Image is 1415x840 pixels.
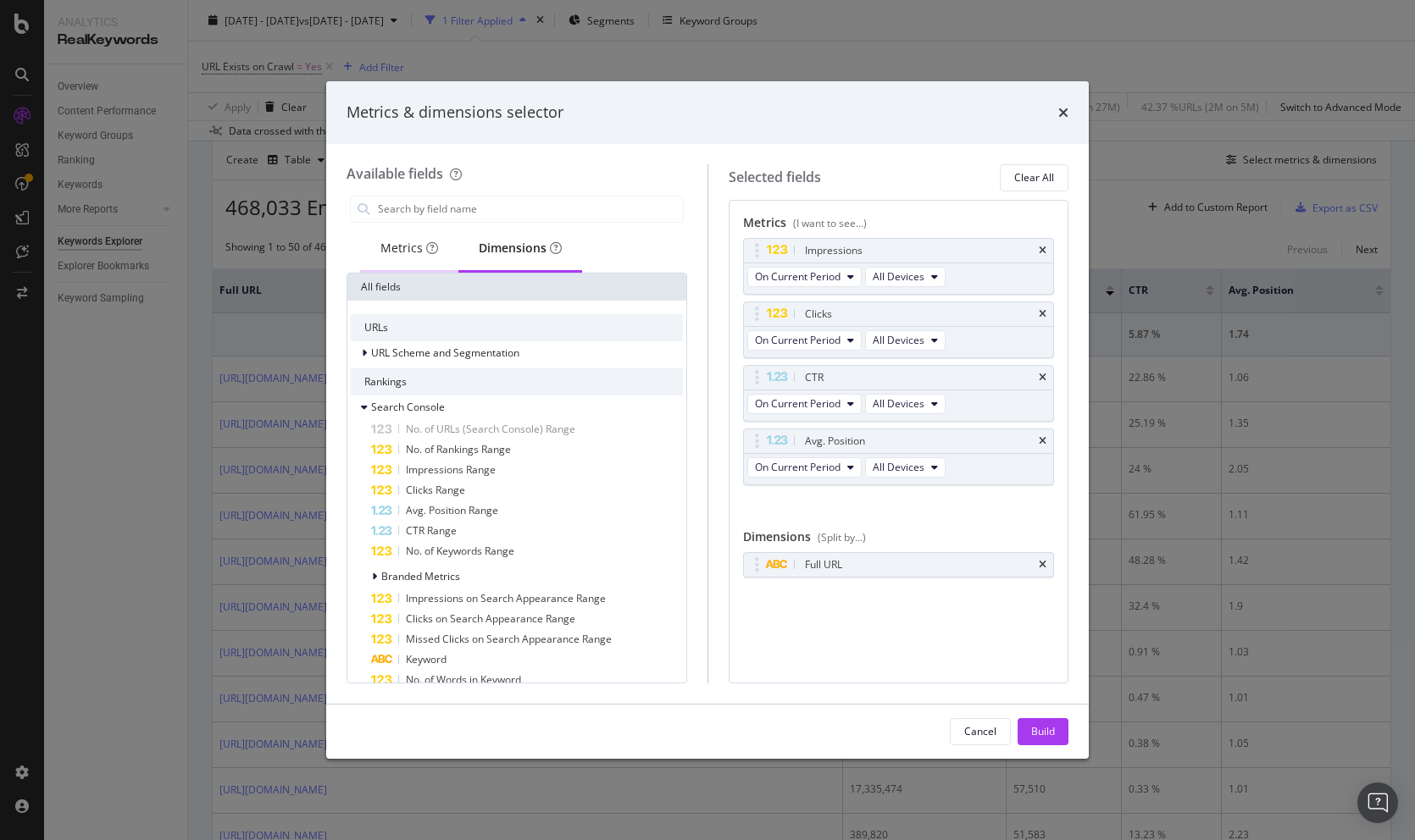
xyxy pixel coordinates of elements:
[326,81,1089,759] div: modal
[1039,373,1046,383] div: times
[406,503,498,517] span: Avg. Position Range
[950,718,1011,745] button: Cancel
[376,196,683,222] input: Search by field name
[729,168,821,187] div: Selected fields
[1357,782,1398,823] div: Open Intercom Messenger
[1039,560,1046,570] div: times
[1014,170,1054,185] div: Clear All
[747,457,862,478] button: On Current Period
[873,460,924,474] span: All Devices
[743,528,1055,552] div: Dimensions
[347,102,563,124] div: Metrics & dimensions selector
[1000,164,1068,191] button: Clear All
[747,394,862,414] button: On Current Period
[406,544,514,558] span: No. of Keywords Range
[755,333,841,347] span: On Current Period
[479,240,562,257] div: Dimensions
[873,396,924,411] span: All Devices
[351,368,683,395] div: Rankings
[1018,718,1068,745] button: Build
[406,672,521,687] span: No. of Words in Keyword
[743,301,1055,358] div: ClickstimesOn Current PeriodAll Devices
[1039,436,1046,446] div: times
[1031,724,1055,738] div: Build
[805,369,824,386] div: CTR
[406,523,457,538] span: CTR Range
[1039,246,1046,256] div: times
[805,556,842,573] div: Full URL
[865,267,946,287] button: All Devices
[747,267,862,287] button: On Current Period
[347,164,443,183] div: Available fields
[406,442,511,456] span: No. of Rankings Range
[406,422,575,436] span: No. of URLs (Search Console) Range
[818,530,866,544] div: (Split by...)
[406,591,606,605] span: Impressions on Search Appearance Range
[406,483,465,497] span: Clicks Range
[964,724,996,738] div: Cancel
[743,552,1055,577] div: Full URLtimes
[743,238,1055,295] div: ImpressionstimesOn Current PeriodAll Devices
[406,611,575,626] span: Clicks on Search Appearance Range
[873,333,924,347] span: All Devices
[747,330,862,351] button: On Current Period
[865,457,946,478] button: All Devices
[755,460,841,474] span: On Current Period
[406,632,612,646] span: Missed Clicks on Search Appearance Range
[865,394,946,414] button: All Devices
[755,269,841,284] span: On Current Period
[805,306,832,323] div: Clicks
[406,652,447,666] span: Keyword
[743,214,1055,238] div: Metrics
[406,462,496,477] span: Impressions Range
[1058,102,1068,124] div: times
[371,345,519,360] span: URL Scheme and Segmentation
[1039,309,1046,319] div: times
[351,314,683,341] div: URLs
[743,365,1055,422] div: CTRtimesOn Current PeriodAll Devices
[755,396,841,411] span: On Current Period
[865,330,946,351] button: All Devices
[805,433,865,450] div: Avg. Position
[743,428,1055,485] div: Avg. PositiontimesOn Current PeriodAll Devices
[381,569,460,583] span: Branded Metrics
[380,240,438,257] div: Metrics
[371,400,445,414] span: Search Console
[793,216,867,230] div: (I want to see...)
[805,242,863,259] div: Impressions
[873,269,924,284] span: All Devices
[347,274,686,301] div: All fields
